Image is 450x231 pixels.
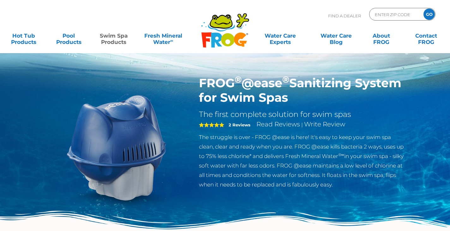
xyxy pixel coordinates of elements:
[170,38,173,43] sup: ∞
[304,120,345,128] a: Write Review
[256,120,300,128] a: Read Reviews
[6,29,41,42] a: Hot TubProducts
[338,152,344,157] sup: ®∞
[301,122,303,128] span: |
[235,74,242,85] sup: ®
[282,74,289,85] sup: ®
[199,110,405,119] h2: The first complete solution for swim spas
[423,9,435,20] input: GO
[252,29,309,42] a: Water CareExperts
[45,76,190,221] img: ss-@ease-hero.png
[199,76,405,105] h1: FROG @ease Sanitizing System for Swim Spas
[199,122,224,127] span: 5
[229,122,250,127] strong: 2 Reviews
[374,10,417,19] input: Zip Code Form
[364,29,399,42] a: AboutFROG
[409,29,444,42] a: ContactFROG
[96,29,131,42] a: Swim SpaProducts
[319,29,354,42] a: Water CareBlog
[141,29,185,42] a: Fresh MineralWater∞
[51,29,86,42] a: PoolProducts
[199,132,405,189] p: The struggle is over - FROG @ease is here! It's easy to keep your swim spa clean, clear and ready...
[328,8,361,24] p: Find A Dealer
